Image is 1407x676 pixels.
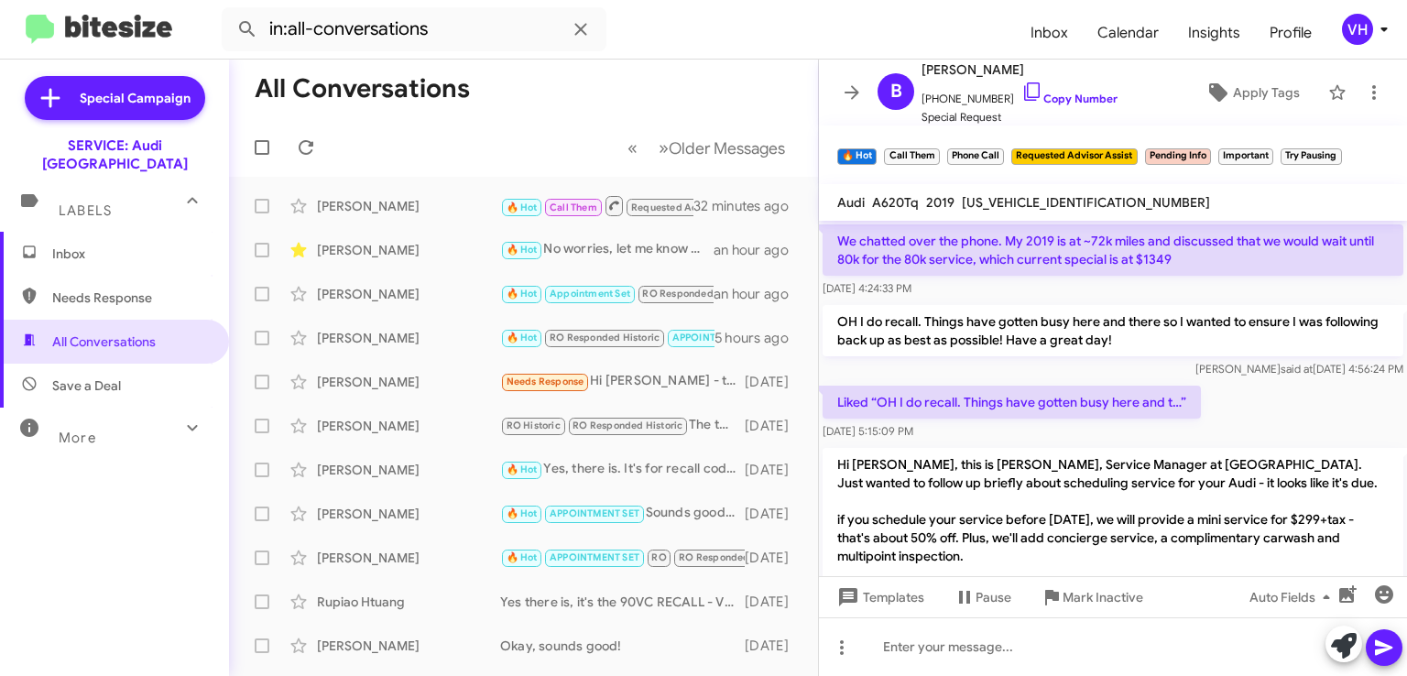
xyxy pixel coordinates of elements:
span: [PERSON_NAME] [DATE] 4:56:24 PM [1195,362,1403,376]
div: [PERSON_NAME] [317,505,500,523]
span: B [890,77,902,106]
small: Phone Call [947,148,1004,165]
span: RO Responded [679,551,749,563]
span: [US_VEHICLE_IDENTIFICATION_NUMBER] [962,194,1210,211]
nav: Page navigation example [617,129,796,167]
span: APPOINTMENT SET [550,551,639,563]
div: No worries, let me know when it's most convenient! [500,239,714,260]
span: APPOINTMENT SET [672,332,762,343]
span: Save a Deal [52,376,121,395]
span: » [659,136,669,159]
span: Apply Tags [1233,76,1300,109]
button: VH [1326,14,1387,45]
div: Great! You're all set for [DATE] at 2pm. See you then! [500,547,745,568]
span: Needs Response [52,289,208,307]
span: RO [651,551,666,563]
button: Templates [819,581,939,614]
div: For the 90k through Audi Care, it is $499! [500,194,693,217]
div: [DATE] [745,417,803,435]
div: Yes, sounds good. Take care. [500,327,714,348]
input: Search [222,7,606,51]
div: Yes, there is. It's for recall code: 93R3 SERV_ACT - Compact/Portable Charging System Cable (220V... [500,459,745,480]
span: 🔥 Hot [507,507,538,519]
div: Sounds good. Thanks! [500,503,745,524]
span: Pause [976,581,1011,614]
div: [DATE] [745,593,803,611]
div: [DATE] [745,549,803,567]
p: OH I do recall. Things have gotten busy here and there so I wanted to ensure I was following back... [823,305,1403,356]
button: Auto Fields [1235,581,1352,614]
span: [DATE] 4:24:33 PM [823,281,911,295]
small: Try Pausing [1281,148,1341,165]
span: 🔥 Hot [507,202,538,213]
span: [PHONE_NUMBER] [922,81,1118,108]
div: [PERSON_NAME] [317,637,500,655]
div: [DATE] [745,637,803,655]
span: [PERSON_NAME] [922,59,1118,81]
span: Mark Inactive [1063,581,1143,614]
span: More [59,430,96,446]
span: « [627,136,638,159]
div: VH [1342,14,1373,45]
span: 🔥 Hot [507,288,538,300]
span: 🔥 Hot [507,463,538,475]
small: 🔥 Hot [837,148,877,165]
a: Copy Number [1021,92,1118,105]
div: [DATE] [745,373,803,391]
span: Auto Fields [1249,581,1337,614]
div: Okay, sounds good! [500,637,745,655]
div: [PERSON_NAME] [317,549,500,567]
span: Templates [834,581,924,614]
span: All Conversations [52,333,156,351]
div: an hour ago [714,285,803,303]
span: Special Request [922,108,1118,126]
a: Inbox [1016,6,1083,60]
div: Rupiao Htuang [317,593,500,611]
span: Special Campaign [80,89,191,107]
div: The total for the service is $562.95 before taxes, but I see you're still eligible for Audi Care ... [500,415,745,436]
span: 2019 [926,194,954,211]
p: We chatted over the phone. My 2019 is at ~72k miles and discussed that we would wait until 80k fo... [823,224,1403,276]
div: Hi [PERSON_NAME] - thanks for reaching out. Our 'check engine' light recently came on. Can we sch... [500,371,745,392]
small: Call Them [884,148,939,165]
div: an hour ago [714,241,803,259]
p: Hi [PERSON_NAME], this is [PERSON_NAME], Service Manager at [GEOGRAPHIC_DATA]. Just wanted to fol... [823,448,1403,609]
div: Perfect! You're all set for [DATE] 9AM. See you then! [500,283,714,304]
div: [PERSON_NAME] [317,461,500,479]
button: Pause [939,581,1026,614]
span: Appointment Set [550,288,630,300]
span: 🔥 Hot [507,244,538,256]
span: Audi [837,194,865,211]
div: 32 minutes ago [693,197,803,215]
span: RO Historic [507,420,561,431]
div: [PERSON_NAME] [317,197,500,215]
div: [PERSON_NAME] [317,285,500,303]
small: Requested Advisor Assist [1011,148,1137,165]
a: Profile [1255,6,1326,60]
span: RO Responded Historic [642,288,752,300]
button: Apply Tags [1184,76,1319,109]
div: 5 hours ago [714,329,803,347]
span: said at [1281,362,1313,376]
button: Mark Inactive [1026,581,1158,614]
span: Labels [59,202,112,219]
a: Insights [1173,6,1255,60]
span: RO Responded Historic [573,420,682,431]
a: Calendar [1083,6,1173,60]
button: Previous [616,129,649,167]
span: APPOINTMENT SET [550,507,639,519]
span: Requested Advisor Assist [631,202,752,213]
div: [PERSON_NAME] [317,329,500,347]
div: [DATE] [745,505,803,523]
span: Needs Response [507,376,584,387]
h1: All Conversations [255,74,470,104]
small: Important [1218,148,1273,165]
div: Yes there is, it's the 90VC RECALL - Virtual Cockpit Instrument Cluster. [500,593,745,611]
span: Call Them [550,202,597,213]
div: [PERSON_NAME] [317,417,500,435]
span: A620Tq [872,194,919,211]
p: Liked “OH I do recall. Things have gotten busy here and t…” [823,386,1201,419]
